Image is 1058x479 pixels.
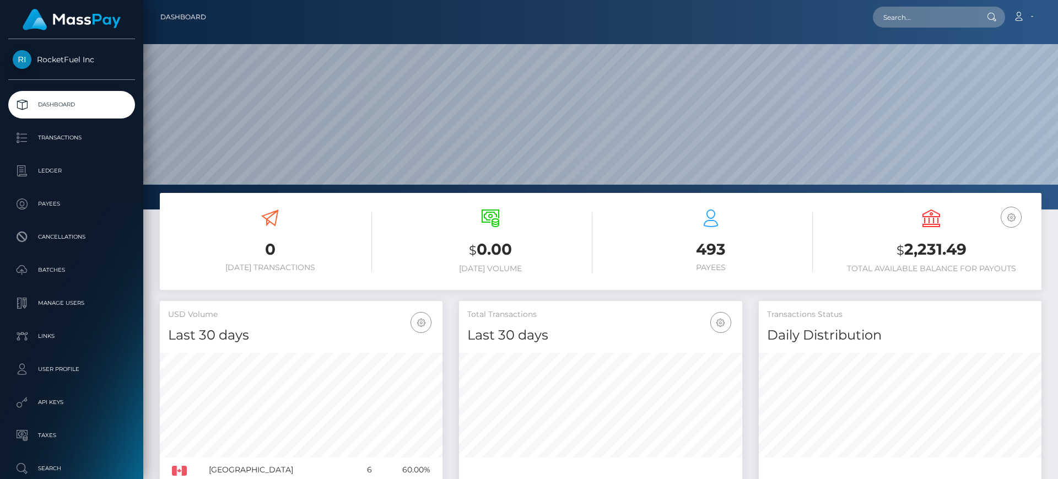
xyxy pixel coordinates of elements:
p: Batches [13,262,131,278]
h3: 2,231.49 [829,239,1033,261]
h4: Daily Distribution [767,326,1033,345]
h3: 0 [168,239,372,260]
p: Payees [13,196,131,212]
h3: 0.00 [388,239,592,261]
a: Payees [8,190,135,218]
p: Transactions [13,130,131,146]
h5: USD Volume [168,309,434,320]
a: API Keys [8,389,135,416]
p: Links [13,328,131,345]
a: User Profile [8,356,135,383]
a: Manage Users [8,289,135,317]
input: Search... [873,7,976,28]
h4: Last 30 days [168,326,434,345]
p: Search [13,460,131,477]
small: $ [897,243,904,258]
a: Taxes [8,422,135,449]
p: API Keys [13,394,131,411]
p: Taxes [13,427,131,444]
h6: Payees [609,263,813,272]
img: CA.png [172,466,187,476]
img: RocketFuel Inc [13,50,31,69]
h5: Total Transactions [467,309,733,320]
a: Dashboard [160,6,206,29]
h4: Last 30 days [467,326,733,345]
a: Ledger [8,157,135,185]
img: MassPay Logo [23,9,121,30]
a: Batches [8,256,135,284]
h5: Transactions Status [767,309,1033,320]
a: Dashboard [8,91,135,119]
span: RocketFuel Inc [8,55,135,64]
a: Links [8,322,135,350]
p: Dashboard [13,96,131,113]
h6: [DATE] Volume [388,264,592,273]
p: Manage Users [13,295,131,311]
small: $ [469,243,477,258]
p: Cancellations [13,229,131,245]
h6: Total Available Balance for Payouts [829,264,1033,273]
h3: 493 [609,239,813,260]
p: User Profile [13,361,131,378]
h6: [DATE] Transactions [168,263,372,272]
a: Cancellations [8,223,135,251]
p: Ledger [13,163,131,179]
a: Transactions [8,124,135,152]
